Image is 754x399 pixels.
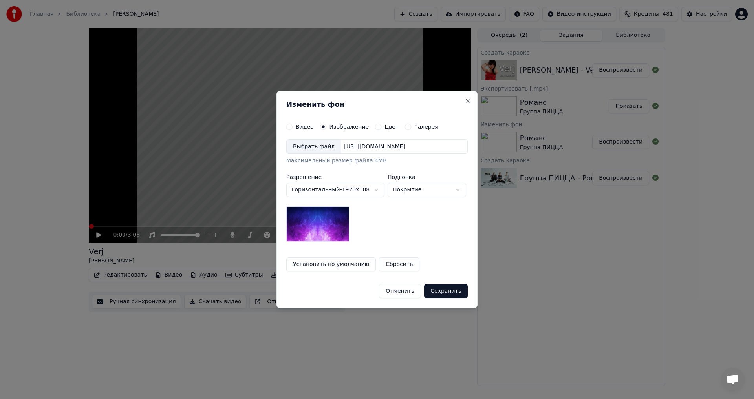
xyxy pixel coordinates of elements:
[341,143,408,151] div: [URL][DOMAIN_NAME]
[388,174,466,180] label: Подгонка
[384,124,399,129] label: Цвет
[287,140,341,154] div: Выбрать файл
[286,174,384,180] label: Разрешение
[296,124,314,129] label: Видео
[414,124,438,129] label: Галерея
[379,284,421,298] button: Отменить
[424,284,468,298] button: Сохранить
[379,257,419,271] button: Сбросить
[286,257,376,271] button: Установить по умолчанию
[286,157,468,165] div: Максимальный размер файла 4MB
[286,101,468,108] h2: Изменить фон
[329,124,369,129] label: Изображение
